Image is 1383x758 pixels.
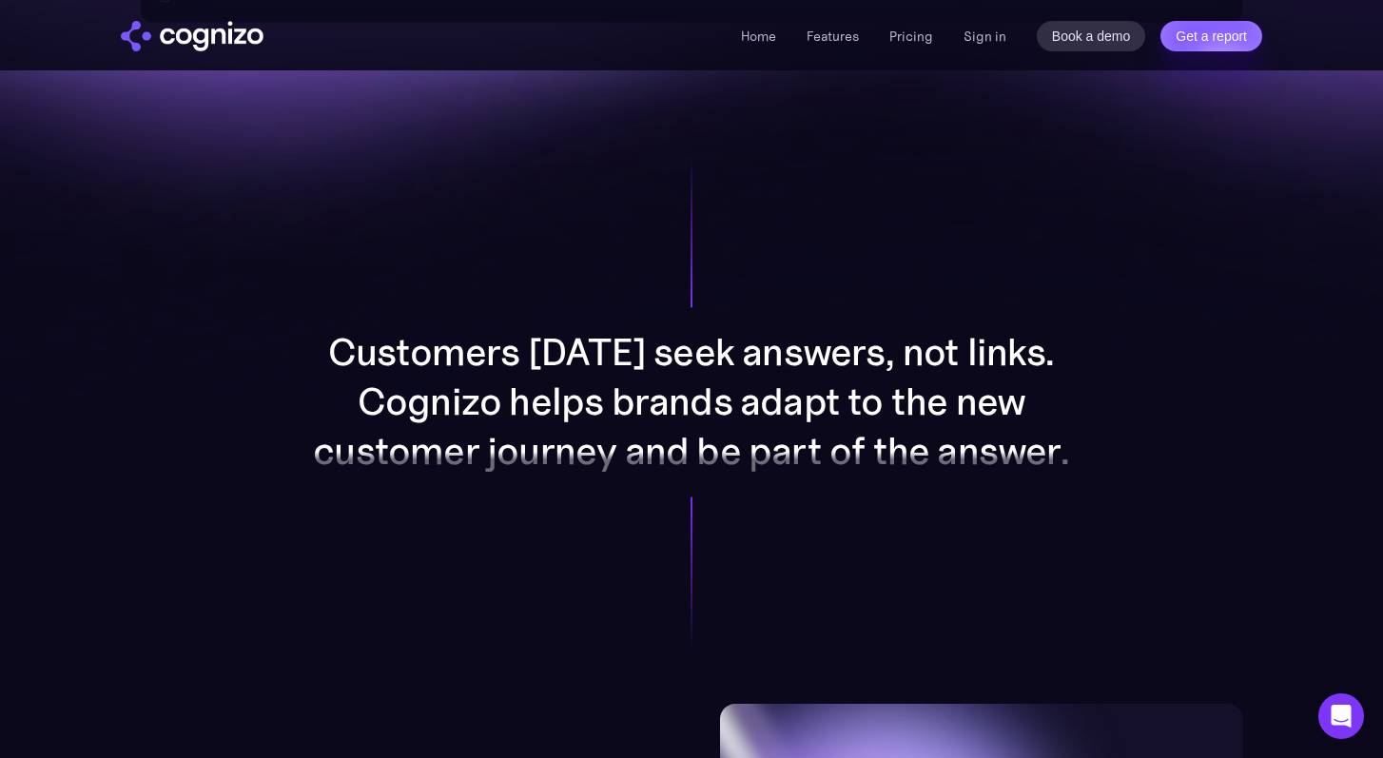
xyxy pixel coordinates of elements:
a: Book a demo [1037,21,1146,51]
a: Features [807,28,859,45]
a: Get a report [1160,21,1262,51]
p: Customers [DATE] seek answers, not links. Cognizo helps brands adapt to the new customer journey ... [311,327,1072,476]
div: Open Intercom Messenger [1318,693,1364,739]
a: home [121,21,263,51]
a: Sign in [964,25,1006,48]
a: Pricing [889,28,933,45]
img: cognizo logo [121,21,263,51]
a: Home [741,28,776,45]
